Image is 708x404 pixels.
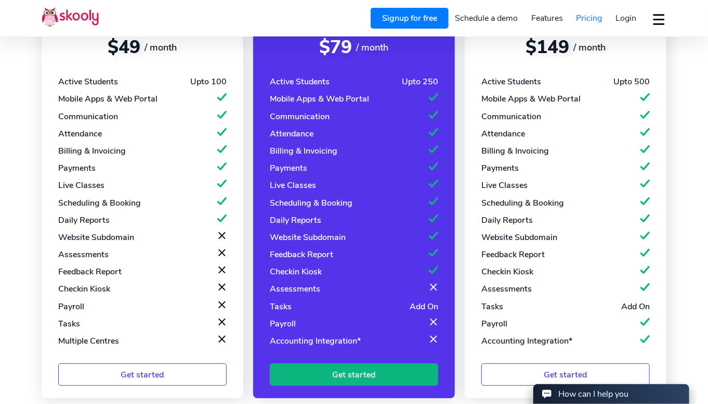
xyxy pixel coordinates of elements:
[481,249,545,260] div: Feedback Report
[270,301,292,312] div: Tasks
[145,41,177,54] span: / month
[58,76,118,87] div: Active Students
[481,214,533,226] div: Daily Reports
[270,214,321,226] div: Daily Reports
[58,335,119,347] div: Multiple Centres
[449,10,525,27] a: Schedule a demo
[270,111,330,122] div: Communication
[320,35,352,59] span: $79
[58,111,118,122] div: Communication
[481,162,519,174] div: Payments
[58,180,104,191] div: Live Classes
[58,128,102,140] div: Attendance
[481,197,564,209] div: Scheduling & Booking
[481,93,581,105] div: Mobile Apps & Web Portal
[651,7,666,31] button: dropdown menu
[270,283,320,295] div: Assessments
[481,76,541,87] div: Active Students
[402,76,438,87] div: Upto 250
[525,10,570,27] a: Features
[526,35,569,59] span: $149
[58,301,84,312] div: Payroll
[270,93,369,105] div: Mobile Apps & Web Portal
[481,318,507,330] div: Payroll
[481,128,525,140] div: Attendance
[58,232,134,243] div: Website Subdomain
[58,318,80,330] div: Tasks
[481,180,528,191] div: Live Classes
[481,283,532,295] div: Assessments
[270,249,333,260] div: Feedback Report
[58,363,227,386] a: Get started
[270,266,322,277] div: Checkin Kiosk
[270,145,337,157] div: Billing & Invoicing
[270,128,313,140] div: Attendance
[42,7,99,27] img: Skooly
[621,301,650,312] div: Add On
[573,41,606,54] span: / month
[270,197,352,209] div: Scheduling & Booking
[58,214,110,226] div: Daily Reports
[609,10,643,27] a: Login
[58,145,126,157] div: Billing & Invoicing
[270,162,307,174] div: Payments
[481,301,503,312] div: Tasks
[481,266,533,277] div: Checkin Kiosk
[270,232,346,243] div: Website Subdomain
[58,197,141,209] div: Scheduling & Booking
[58,93,158,105] div: Mobile Apps & Web Portal
[108,35,140,59] span: $49
[576,12,602,24] span: Pricing
[481,111,541,122] div: Communication
[270,76,330,87] div: Active Students
[481,232,557,243] div: Website Subdomain
[615,12,636,24] span: Login
[410,301,438,312] div: Add On
[58,162,96,174] div: Payments
[371,8,449,29] a: Signup for free
[58,266,122,277] div: Feedback Report
[357,41,389,54] span: / month
[190,76,227,87] div: Upto 100
[270,180,316,191] div: Live Classes
[270,363,438,386] a: Get started
[58,283,110,295] div: Checkin Kiosk
[613,76,650,87] div: Upto 500
[270,335,361,347] div: Accounting Integration*
[270,318,296,330] div: Payroll
[570,10,609,27] a: Pricing
[58,249,109,260] div: Assessments
[481,145,549,157] div: Billing & Invoicing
